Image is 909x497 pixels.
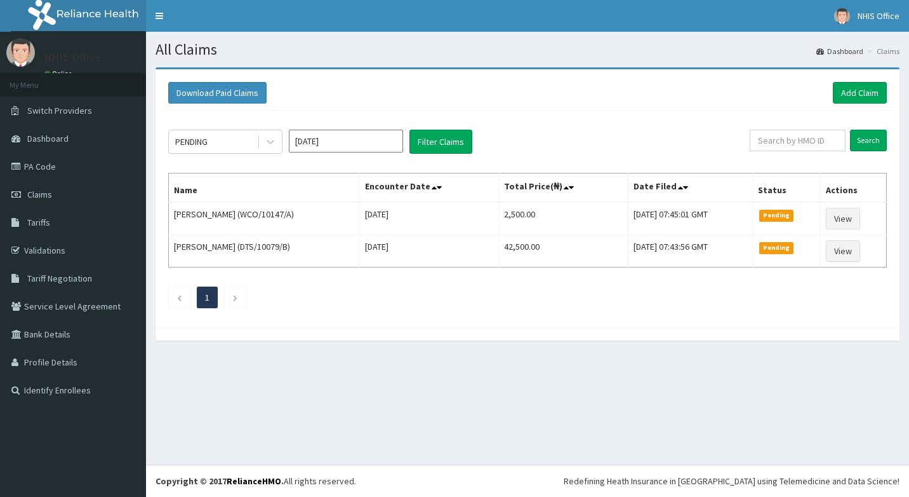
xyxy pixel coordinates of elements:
[27,189,52,200] span: Claims
[146,465,909,497] footer: All rights reserved.
[27,133,69,144] span: Dashboard
[499,202,628,235] td: 2,500.00
[628,174,752,203] th: Date Filed
[169,235,360,268] td: [PERSON_NAME] (DTS/10079/B)
[816,46,863,57] a: Dashboard
[175,135,208,148] div: PENDING
[169,174,360,203] th: Name
[156,475,284,487] strong: Copyright © 2017 .
[44,51,101,63] p: NHIS Office
[834,8,850,24] img: User Image
[227,475,281,487] a: RelianceHMO
[628,202,752,235] td: [DATE] 07:45:01 GMT
[232,292,238,303] a: Next page
[564,475,899,487] div: Redefining Heath Insurance in [GEOGRAPHIC_DATA] using Telemedicine and Data Science!
[865,46,899,57] li: Claims
[168,82,267,104] button: Download Paid Claims
[27,273,92,284] span: Tariff Negotiation
[360,235,499,268] td: [DATE]
[6,38,35,67] img: User Image
[169,202,360,235] td: [PERSON_NAME] (WCO/10147/A)
[409,130,472,154] button: Filter Claims
[289,130,403,153] input: Select Month and Year
[499,235,628,268] td: 42,500.00
[759,242,794,254] span: Pending
[27,105,92,116] span: Switch Providers
[205,292,209,303] a: Page 1 is your current page
[759,210,794,221] span: Pending
[850,130,887,151] input: Search
[821,174,887,203] th: Actions
[752,174,821,203] th: Status
[360,202,499,235] td: [DATE]
[628,235,752,268] td: [DATE] 07:43:56 GMT
[360,174,499,203] th: Encounter Date
[833,82,887,104] a: Add Claim
[826,208,860,229] a: View
[44,69,75,78] a: Online
[826,240,860,262] a: View
[156,41,899,58] h1: All Claims
[858,10,899,22] span: NHIS Office
[27,217,50,228] span: Tariffs
[750,130,846,151] input: Search by HMO ID
[176,292,182,303] a: Previous page
[499,174,628,203] th: Total Price(₦)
